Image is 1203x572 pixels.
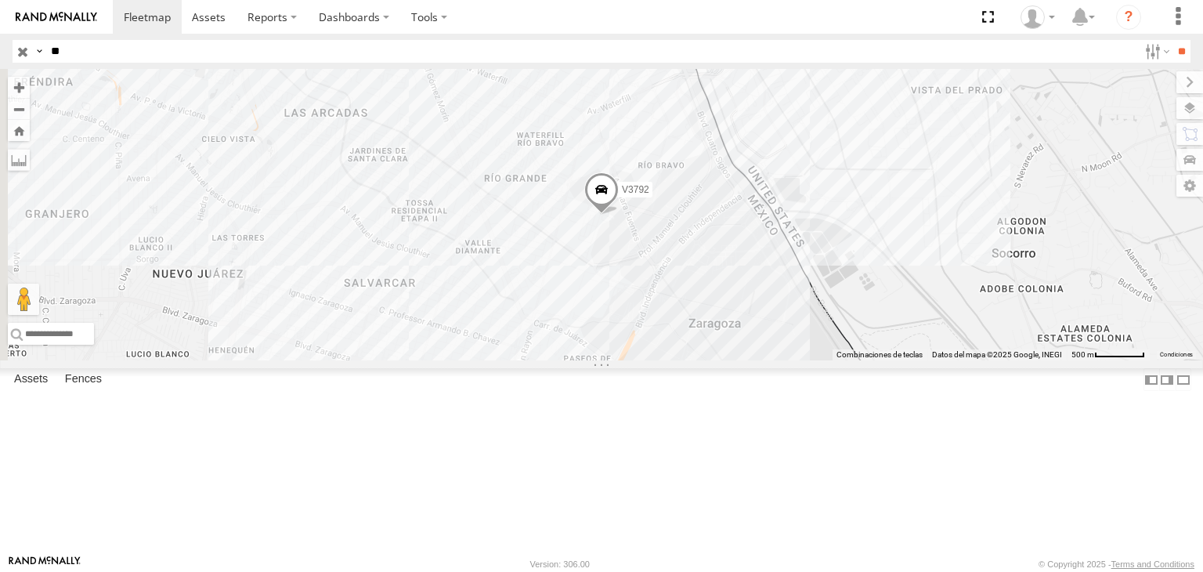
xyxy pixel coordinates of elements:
[9,556,81,572] a: Visit our Website
[1176,175,1203,197] label: Map Settings
[33,40,45,63] label: Search Query
[1160,352,1193,358] a: Condiciones (se abre en una nueva pestaña)
[8,284,39,315] button: Arrastra el hombrecito naranja al mapa para abrir Street View
[530,559,590,569] div: Version: 306.00
[1067,349,1150,360] button: Escala del mapa: 500 m por 61 píxeles
[8,77,30,98] button: Zoom in
[1176,368,1191,391] label: Hide Summary Table
[8,120,30,141] button: Zoom Home
[932,350,1062,359] span: Datos del mapa ©2025 Google, INEGI
[8,98,30,120] button: Zoom out
[1111,559,1194,569] a: Terms and Conditions
[1143,368,1159,391] label: Dock Summary Table to the Left
[1116,5,1141,30] i: ?
[1071,350,1094,359] span: 500 m
[1039,559,1194,569] div: © Copyright 2025 -
[836,349,923,360] button: Combinaciones de teclas
[622,184,649,195] span: V3792
[1139,40,1172,63] label: Search Filter Options
[57,369,110,391] label: Fences
[1159,368,1175,391] label: Dock Summary Table to the Right
[6,369,56,391] label: Assets
[1015,5,1060,29] div: Irving Rodriguez
[16,12,97,23] img: rand-logo.svg
[8,149,30,171] label: Measure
